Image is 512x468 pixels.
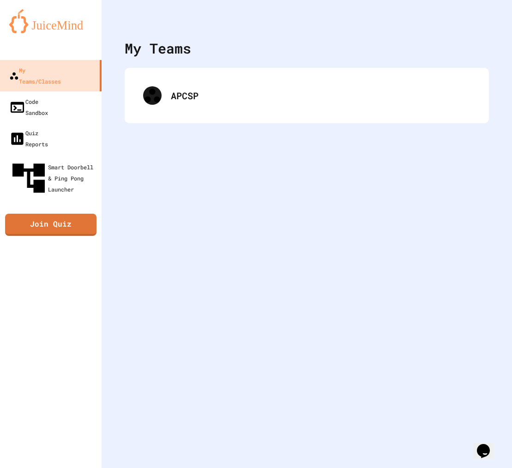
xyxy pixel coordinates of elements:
div: APCSP [134,77,480,114]
div: Quiz Reports [9,127,48,150]
div: Code Sandbox [9,96,48,118]
iframe: chat widget [473,431,503,459]
a: Join Quiz [5,214,96,236]
div: My Teams [125,38,191,59]
div: My Teams/Classes [9,65,61,87]
img: logo-orange.svg [9,9,92,33]
div: Smart Doorbell & Ping Pong Launcher [9,159,98,198]
div: APCSP [171,89,470,102]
